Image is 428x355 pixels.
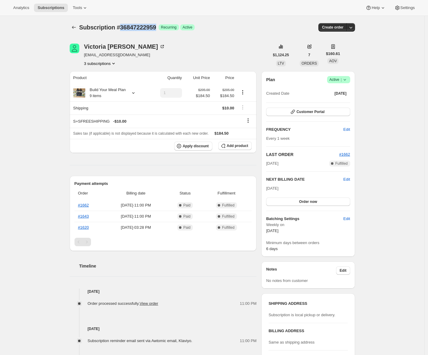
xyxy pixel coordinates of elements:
th: Product [70,71,149,84]
button: Customer Portal [266,108,350,116]
h2: Plan [266,77,275,83]
span: Subscription #36847222959 [79,24,156,31]
div: Victoria [PERSON_NAME] [84,44,165,50]
span: Add product [227,143,248,148]
span: Same as shipping address [269,340,314,344]
h3: BILLING ADDRESS [269,328,348,334]
button: Edit [340,125,354,134]
span: Fulfilled [222,225,234,230]
span: Fulfilled [222,203,234,208]
span: Settings [400,5,415,10]
span: Order now [299,199,317,204]
h6: Batching Settings [266,216,343,222]
button: #1662 [339,151,350,158]
button: Apply discount [174,142,212,151]
span: Status [169,190,201,196]
span: Fulfillment [205,190,248,196]
span: [EMAIL_ADDRESS][DOMAIN_NAME] [84,52,165,58]
span: LTV [278,61,284,66]
a: View order [140,301,158,306]
span: [DATE] [335,91,347,96]
button: Edit [343,176,350,182]
span: 7 [308,53,310,57]
button: Subscriptions [34,4,68,12]
h2: Payment attempts [74,181,252,187]
span: Weekly on [266,222,350,228]
button: Order now [266,197,350,206]
small: $205.00 [198,88,210,92]
span: No notes from customer [266,278,308,283]
h3: SHIPPING ADDRESS [269,301,348,307]
span: Tools [73,5,82,10]
a: #1662 [339,152,350,157]
button: 7 [305,51,314,59]
span: Every 1 week [266,136,290,141]
span: AOV [329,59,337,63]
span: ORDERS [302,61,317,66]
h2: Timeline [79,263,257,269]
span: Order processed successfully. [88,301,158,306]
span: Apply discount [183,144,209,148]
span: Analytics [13,5,29,10]
span: Paid [183,225,190,230]
span: $184.50 [214,93,234,99]
span: Paid [183,203,190,208]
th: Quantity [149,71,184,84]
button: Product actions [238,89,247,96]
h2: NEXT BILLING DATE [266,176,343,182]
h2: LAST ORDER [266,151,339,158]
th: Unit Price [184,71,212,84]
h3: Notes [266,266,336,275]
button: $1,124.25 [269,51,293,59]
span: - $10.00 [113,118,126,124]
th: Shipping [70,101,149,115]
span: Victoria Romo-LeTourneau [70,44,79,53]
span: Subscription reminder email sent via Awtomic email, Klaviyo. [88,338,193,343]
a: #1643 [78,214,89,219]
span: Created Date [266,90,289,96]
button: Help [362,4,389,12]
a: #1662 [78,203,89,207]
button: Product actions [84,60,117,66]
span: Recurring [161,25,177,30]
div: Build Your Meal Plan [85,87,126,99]
span: Edit [340,268,347,273]
span: Customer Portal [296,109,324,114]
th: Price [212,71,236,84]
span: [DATE] · 11:00 PM [106,202,165,208]
span: Subscriptions [38,5,64,10]
span: [DATE] [266,228,278,233]
span: Paid [183,214,190,219]
button: Settings [391,4,418,12]
button: Add product [218,142,252,150]
span: Edit [343,216,350,222]
small: 9 items [90,94,102,98]
button: Analytics [10,4,33,12]
span: [DATE] · 11:00 PM [106,213,165,219]
span: $184.50 [196,93,210,99]
span: $160.61 [326,51,340,57]
span: Help [372,5,380,10]
span: [DATE] · 03:28 PM [106,225,165,231]
small: $205.00 [223,88,234,92]
span: Fulfilled [222,214,234,219]
button: Tools [69,4,92,12]
span: 11:00 PM [240,301,257,307]
span: Create order [322,25,343,30]
button: Subscriptions [70,23,78,32]
th: Order [74,187,105,200]
span: Fulfilled [335,161,348,166]
span: Sales tax (if applicable) is not displayed because it is calculated with each new order. [73,131,209,136]
button: [DATE] [331,89,350,98]
button: Edit [340,214,354,224]
span: $1,124.25 [273,53,289,57]
h4: [DATE] [70,289,257,295]
span: Active [183,25,193,30]
h4: [DATE] [70,326,257,332]
span: $184.50 [214,131,229,136]
span: $10.00 [222,106,234,110]
button: Create order [318,23,347,32]
button: Edit [336,266,350,275]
